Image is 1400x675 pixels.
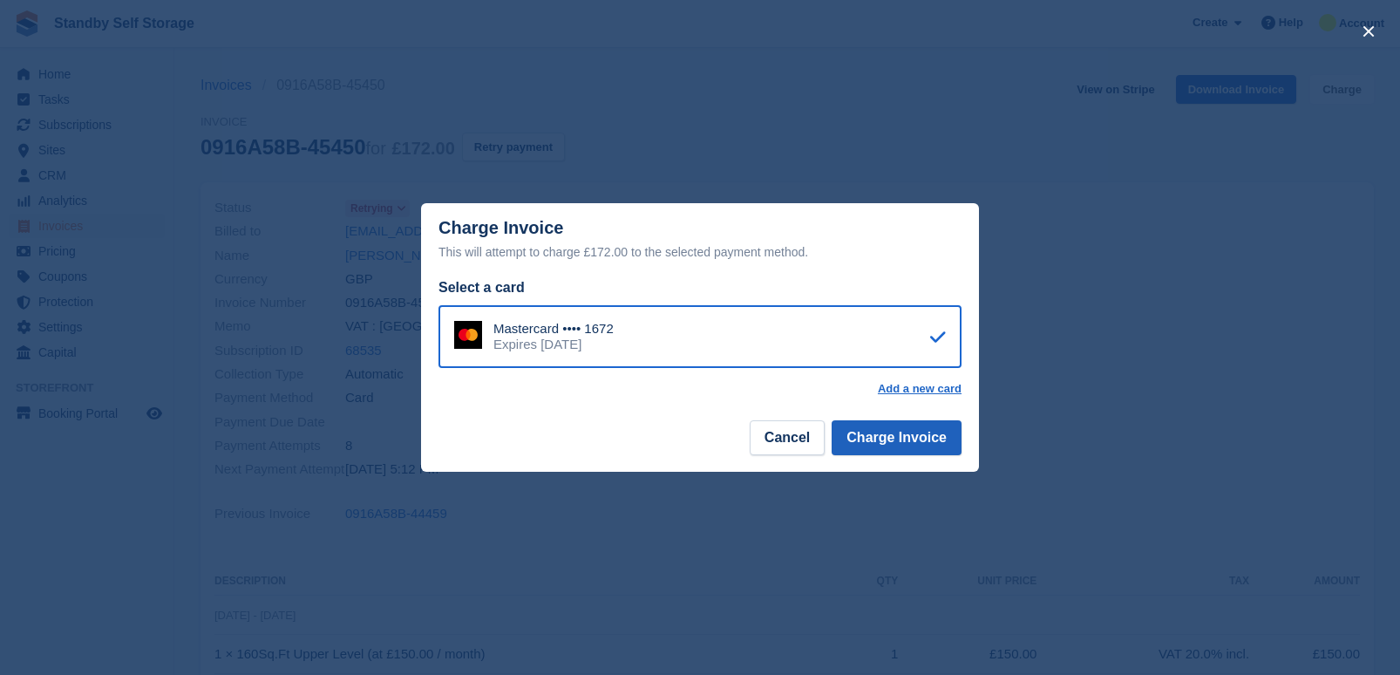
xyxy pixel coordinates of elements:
[1355,17,1383,45] button: close
[832,420,962,455] button: Charge Invoice
[878,382,962,396] a: Add a new card
[438,242,962,262] div: This will attempt to charge £172.00 to the selected payment method.
[493,337,614,352] div: Expires [DATE]
[438,218,962,262] div: Charge Invoice
[493,321,614,337] div: Mastercard •••• 1672
[750,420,825,455] button: Cancel
[438,277,962,298] div: Select a card
[454,321,482,349] img: Mastercard Logo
